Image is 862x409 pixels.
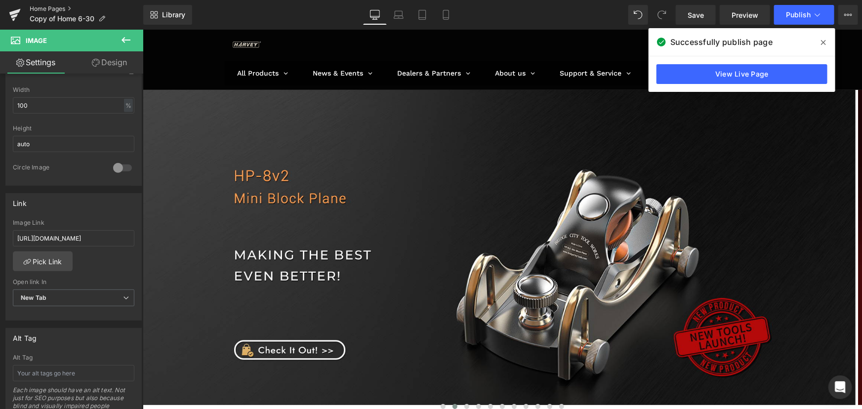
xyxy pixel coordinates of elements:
span: Publish [786,11,811,19]
span: Online Stores [513,39,559,48]
a: All Products [82,31,158,56]
button: Publish [774,5,834,25]
a: Online Stores [500,31,580,56]
div: Height [13,125,134,132]
input: auto [13,97,134,114]
a: Support & Service [405,31,500,56]
div: Alt Tag [13,328,37,342]
span: News & Events [170,39,220,48]
span: Dealers & Partners [254,39,318,48]
input: https://your-shop.myshopify.com [13,230,134,246]
a: Laptop [387,5,410,25]
b: New Tab [21,294,46,301]
div: Circle Image [13,164,103,174]
a: News & Events [158,31,242,56]
div: Image Link [13,219,134,226]
span: About us [352,39,383,48]
span: Image [26,37,47,44]
a: About us [340,31,405,56]
a: New Library [143,5,192,25]
a: Home Pages [30,5,143,13]
a: Dealers & Partners [242,31,340,56]
button: More [838,5,858,25]
img: Harvey Industries Co.,Ltd [88,10,123,20]
input: auto [13,136,134,152]
a: Design [74,51,145,74]
span: All Products [94,39,136,48]
span: Successfully publish page [670,36,773,48]
span: Save [688,10,704,20]
summary: Search [568,4,590,26]
span: Preview [732,10,758,20]
input: Your alt tags go here [13,365,134,381]
span: Copy of Home 6-30 [30,15,94,23]
span: Library [162,10,185,19]
div: Alt Tag [13,354,134,361]
a: Desktop [363,5,387,25]
a: Mobile [434,5,458,25]
div: Open link In [13,279,134,286]
div: Width [13,86,134,93]
button: Undo [628,5,648,25]
a: Tablet [410,5,434,25]
button: English [524,5,568,24]
button: Redo [652,5,672,25]
div: % [124,99,133,112]
span: English [530,10,555,20]
div: Link [13,194,27,207]
div: Open Intercom Messenger [828,375,852,399]
a: Harvey Industries Co.,Ltd [84,6,126,24]
a: Preview [720,5,770,25]
span: Support & Service [417,39,479,48]
a: View Live Page [657,64,827,84]
a: Pick Link [13,251,73,271]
